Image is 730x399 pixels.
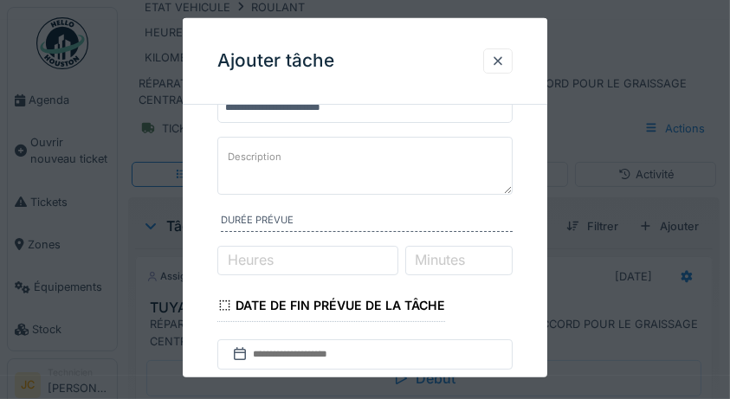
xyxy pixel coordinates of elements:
[221,213,514,232] label: Durée prévue
[224,146,285,168] label: Description
[224,249,277,270] label: Heures
[412,249,469,270] label: Minutes
[217,293,446,322] div: Date de fin prévue de la tâche
[217,50,334,72] h3: Ajouter tâche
